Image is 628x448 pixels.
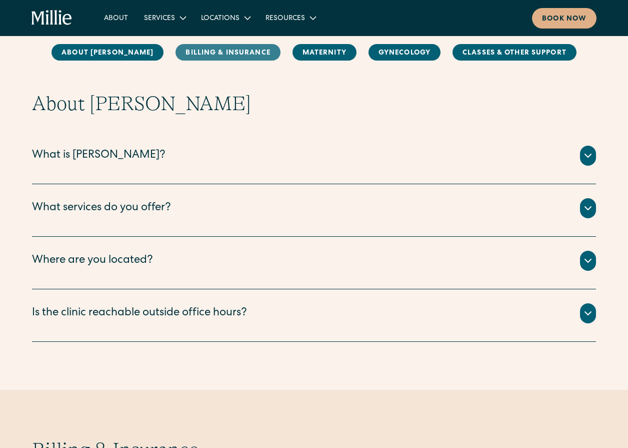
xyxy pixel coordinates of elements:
[32,253,153,269] div: Where are you located?
[542,14,586,25] div: Book now
[368,44,440,61] a: Gynecology
[31,10,72,26] a: home
[193,10,257,26] div: Locations
[257,10,323,26] div: Resources
[265,14,305,24] div: Resources
[532,8,596,29] a: Book now
[452,44,576,61] a: Classes & Other Support
[32,92,596,116] h2: About [PERSON_NAME]
[32,200,171,217] div: What services do you offer?
[175,44,280,61] a: Billing & Insurance
[32,305,247,322] div: Is the clinic reachable outside office hours?
[292,44,356,61] a: MAternity
[144,14,175,24] div: Services
[32,148,165,164] div: What is [PERSON_NAME]?
[136,10,193,26] div: Services
[51,44,163,61] a: About [PERSON_NAME]
[201,14,239,24] div: Locations
[96,10,136,26] a: About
